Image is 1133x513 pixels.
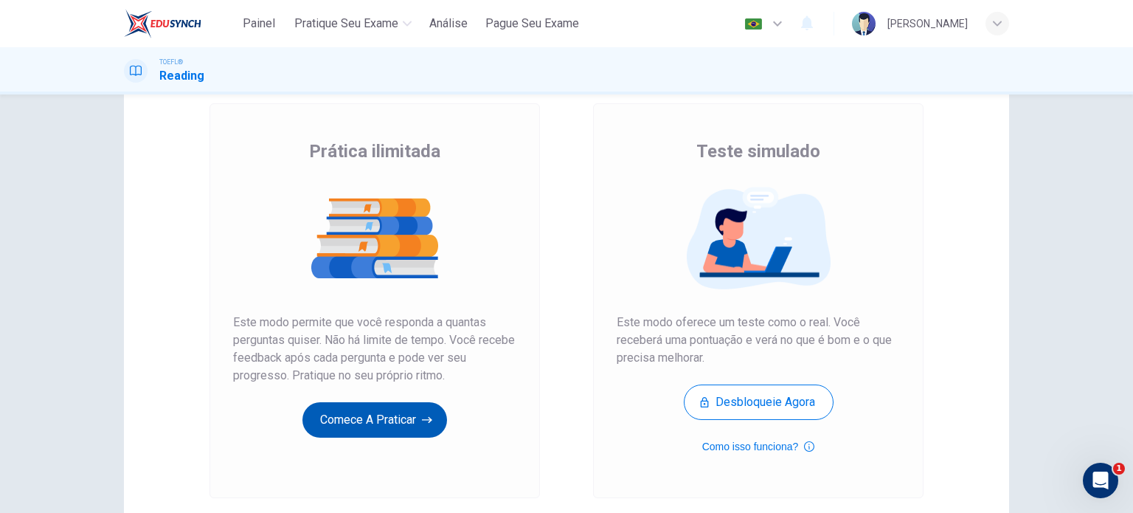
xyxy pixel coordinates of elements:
button: Comece a praticar [302,402,447,438]
div: [PERSON_NAME] [887,15,968,32]
span: Pague Seu Exame [485,15,579,32]
iframe: Intercom live chat [1083,463,1118,498]
button: Análise [423,10,474,37]
span: Prática ilimitada [309,140,440,163]
button: Pratique seu exame [288,10,417,37]
span: Painel [243,15,275,32]
a: EduSynch logo [124,9,235,38]
span: Análise [429,15,468,32]
h1: Reading [159,67,204,85]
button: Painel [235,10,283,37]
span: Este modo permite que você responda a quantas perguntas quiser. Não há limite de tempo. Você rece... [233,314,516,385]
button: Desbloqueie agora [684,385,834,420]
span: Pratique seu exame [294,15,398,32]
span: TOEFL® [159,57,183,67]
img: EduSynch logo [124,9,201,38]
span: Teste simulado [696,140,820,163]
button: Como isso funciona? [702,438,815,455]
span: 1 [1113,463,1125,475]
button: Pague Seu Exame [479,10,585,37]
span: Este modo oferece um teste como o real. Você receberá uma pontuação e verá no que é bom e o que p... [617,314,900,367]
img: Profile picture [852,12,876,35]
img: pt [744,18,763,30]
